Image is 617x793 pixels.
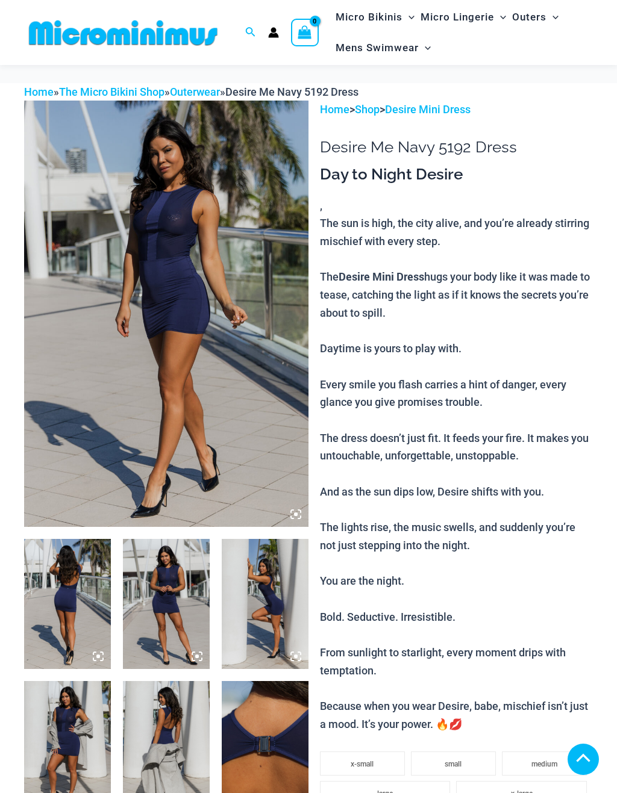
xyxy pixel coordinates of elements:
span: » » » [24,86,359,98]
span: Micro Bikinis [336,2,402,33]
span: Desire Me Navy 5192 Dress [225,86,359,98]
a: Home [320,103,349,116]
div: , [320,164,593,733]
a: Mens SwimwearMenu ToggleMenu Toggle [333,33,434,63]
a: Search icon link [245,25,256,40]
li: medium [502,751,587,776]
p: > > [320,101,593,119]
img: Desire Me Navy 5192 Dress [222,539,308,669]
a: Home [24,86,54,98]
span: Menu Toggle [494,2,506,33]
a: The Micro Bikini Shop [59,86,164,98]
a: Account icon link [268,27,279,38]
span: medium [531,760,557,768]
li: x-small [320,751,405,776]
span: Outers [512,2,547,33]
span: Menu Toggle [402,2,415,33]
a: Micro BikinisMenu ToggleMenu Toggle [333,2,418,33]
li: small [411,751,496,776]
img: Desire Me Navy 5192 Dress [123,539,210,669]
a: Outerwear [170,86,220,98]
span: small [445,760,462,768]
a: Micro LingerieMenu ToggleMenu Toggle [418,2,509,33]
span: Mens Swimwear [336,33,419,63]
span: Micro Lingerie [421,2,494,33]
img: Desire Me Navy 5192 Dress [24,539,111,669]
span: x-small [351,760,374,768]
a: Shop [355,103,380,116]
img: MM SHOP LOGO FLAT [24,19,222,46]
h1: Desire Me Navy 5192 Dress [320,138,593,157]
img: Desire Me Navy 5192 Dress [24,101,308,527]
h3: Day to Night Desire [320,164,593,185]
b: Desire Mini Dress [339,269,424,284]
a: Desire Mini Dress [385,103,471,116]
a: OutersMenu ToggleMenu Toggle [509,2,562,33]
p: The sun is high, the city alive, and you’re already stirring mischief with every step. The hugs y... [320,214,593,733]
a: View Shopping Cart, empty [291,19,319,46]
span: Menu Toggle [547,2,559,33]
span: Menu Toggle [419,33,431,63]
